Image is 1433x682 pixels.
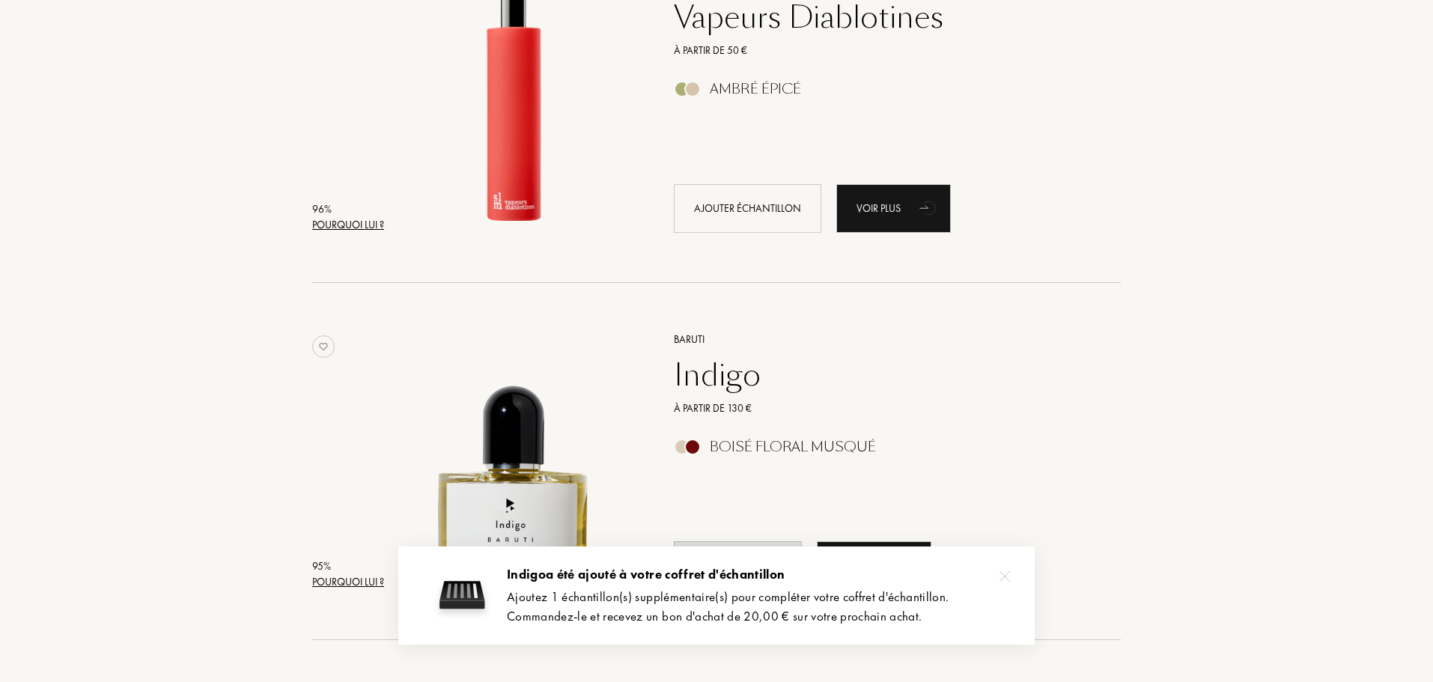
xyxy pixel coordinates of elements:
a: Baruti [663,332,1099,347]
a: À partir de 50 € [663,43,1099,58]
div: 95 % [312,558,384,574]
img: cross.svg [1000,571,1010,582]
div: Voir plus [817,541,931,590]
a: Indigo Baruti [389,313,651,607]
div: Voir plus [836,184,951,233]
img: sample box 4 [432,565,492,625]
div: 96 % [312,201,384,217]
img: no_like_p.png [312,335,335,358]
div: Ajouter échantillon [674,184,821,233]
a: Voir plusanimation [836,184,951,233]
div: Ajoutez 1 échantillon(s) supplémentaire(s) pour compléter votre coffret d'échantillon. Commandez-... [507,588,1012,626]
a: Ambré Épicé [663,85,1099,101]
div: animation [914,192,944,222]
div: Indigo a été ajouté à votre coffret d'échantillon [507,565,1012,585]
a: À partir de 130 € [663,401,1099,416]
div: Pourquoi lui ? [312,217,384,233]
div: Retirer de la boite [674,541,802,590]
div: Pourquoi lui ? [312,574,384,590]
div: Ambré Épicé [710,81,801,97]
img: Indigo Baruti [389,329,639,579]
a: Boisé Floral Musqué [663,443,1099,459]
div: Boisé Floral Musqué [710,439,876,455]
a: Indigo [663,357,1099,393]
a: Voir plusanimation [817,541,931,590]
